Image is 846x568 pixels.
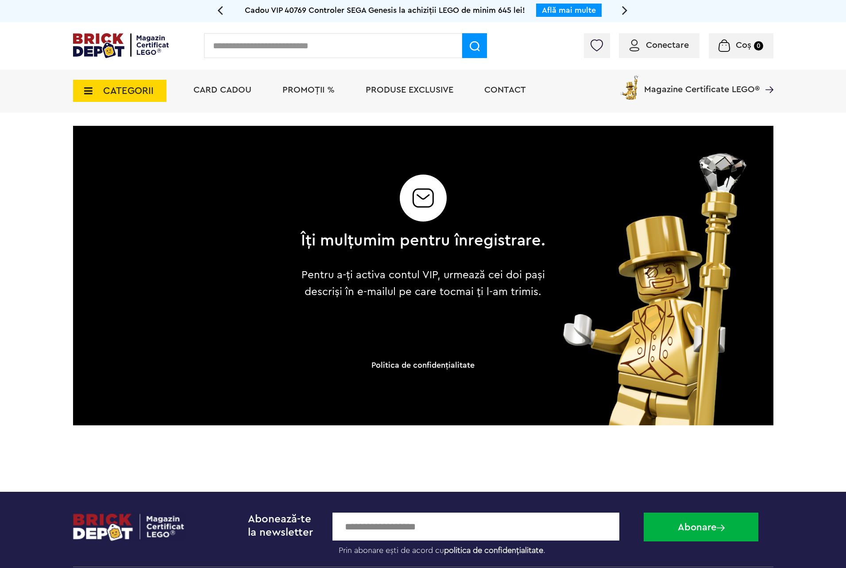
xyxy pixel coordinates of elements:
span: Magazine Certificate LEGO® [644,74,760,94]
a: Produse exclusive [366,86,453,94]
a: Card Cadou [193,86,251,94]
button: Abonare [644,513,758,541]
small: 0 [754,41,763,51]
img: footerlogo [73,513,185,541]
span: CATEGORII [103,86,154,96]
a: politica de confidențialitate [444,546,543,554]
span: Conectare [646,41,689,50]
a: PROMOȚII % [282,86,335,94]
p: Pentru a-ți activa contul VIP, urmează cei doi pași descriși în e-mailul pe care tocmai ți l-am t... [294,267,552,300]
img: Abonare [717,525,725,531]
span: Abonează-te la newsletter [248,514,313,538]
span: Cadou VIP 40769 Controler SEGA Genesis la achiziții LEGO de minim 645 lei! [245,6,525,14]
a: Contact [484,86,526,94]
h2: Îți mulțumim pentru înregistrare. [301,232,545,249]
a: Află mai multe [542,6,596,14]
a: Conectare [630,41,689,50]
span: Coș [736,41,751,50]
a: Magazine Certificate LEGO® [760,74,773,82]
a: Politica de confidenţialitate [371,361,475,369]
label: Prin abonare ești de acord cu . [332,541,637,556]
